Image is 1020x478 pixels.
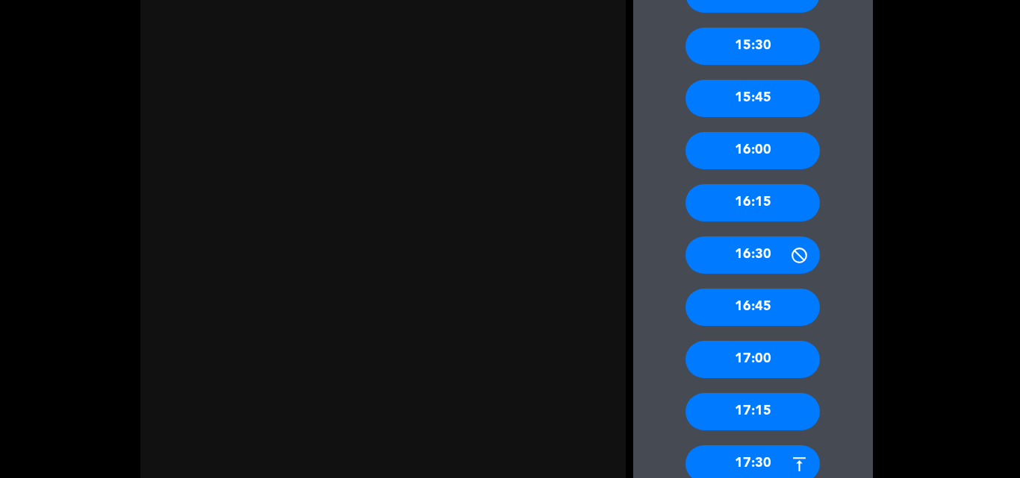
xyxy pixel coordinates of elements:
div: 16:15 [685,184,820,221]
div: 16:30 [685,236,820,274]
div: 15:45 [685,80,820,117]
div: 16:00 [685,132,820,169]
div: 15:30 [685,28,820,65]
div: 16:45 [685,289,820,326]
div: 17:15 [685,393,820,430]
div: 17:00 [685,341,820,378]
